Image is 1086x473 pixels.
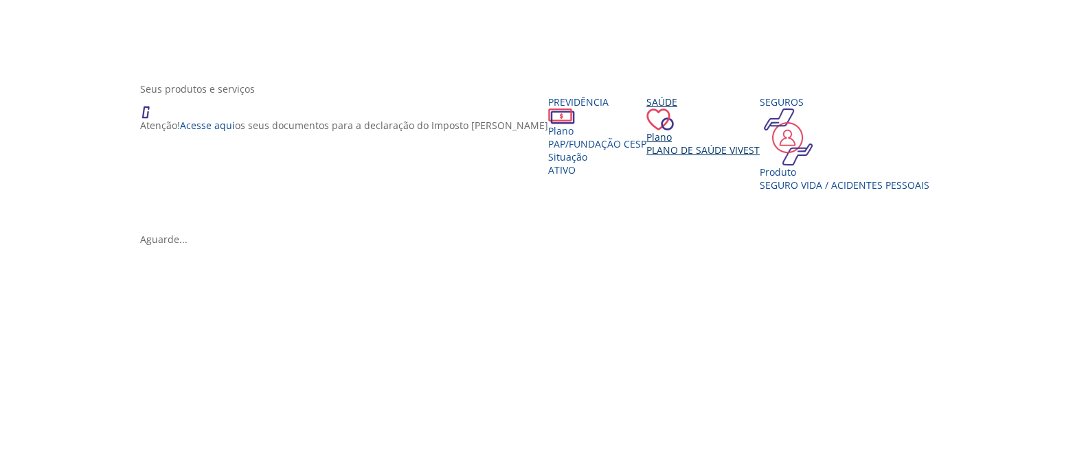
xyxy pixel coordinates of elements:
span: PAP/Fundação CESP [548,137,646,150]
div: Saúde [646,95,760,108]
span: Plano de Saúde VIVEST [646,143,760,157]
a: Saúde PlanoPlano de Saúde VIVEST [646,95,760,157]
section: <span lang="en" dir="ltr">ProdutosCard</span> [140,82,956,246]
div: Produto [760,165,929,178]
a: Acesse aqui [180,119,235,132]
p: Atenção! os seus documentos para a declaração do Imposto [PERSON_NAME] [140,119,548,132]
img: ico_atencao.png [140,95,163,119]
div: Seus produtos e serviços [140,82,956,95]
img: ico_dinheiro.png [548,108,575,124]
div: Situação [548,150,646,163]
div: Seguros [760,95,929,108]
div: Aguarde... [140,233,956,246]
img: ico_coracao.png [646,108,674,130]
div: Plano [548,124,646,137]
div: Seguro Vida / Acidentes Pessoais [760,178,929,192]
a: Previdência PlanoPAP/Fundação CESP SituaçãoAtivo [548,95,646,176]
div: Previdência [548,95,646,108]
img: ico_seguros.png [760,108,817,165]
div: Plano [646,130,760,143]
span: Ativo [548,163,576,176]
a: Seguros Produto Seguro Vida / Acidentes Pessoais [760,95,929,192]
